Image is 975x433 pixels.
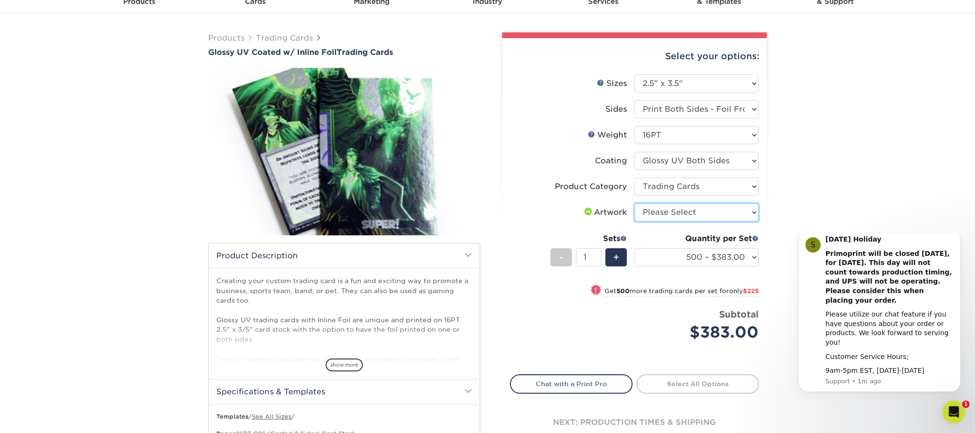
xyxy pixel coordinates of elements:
span: 1 [962,401,970,408]
a: Trading Cards [256,33,313,42]
iframe: Google Customer Reviews [2,404,81,430]
span: Glossy UV Coated w/ Inline Foil [208,48,337,57]
div: Quantity per Set [635,233,759,244]
div: Artwork [583,207,627,218]
strong: 500 [616,287,630,295]
b: Primoprint will be closed [DATE], for [DATE]. This day will not count towards production timing, ... [42,16,168,71]
h1: Trading Cards [208,48,480,57]
p: Creating your custom trading card is a fun and exciting way to promote a business, sports team, b... [216,276,472,383]
span: show more [326,359,363,371]
span: + [613,250,619,264]
b: [DATE] Holiday [42,2,97,10]
a: Products [208,33,244,42]
div: Customer Service Hours; [42,119,170,128]
div: Coating [595,155,627,167]
span: ! [595,285,597,296]
div: $383.00 [642,321,759,344]
iframe: Intercom notifications message [784,233,975,407]
div: Message content [42,1,170,142]
b: Templates [216,413,248,420]
div: Weight [588,129,627,141]
div: 9am-5pm EST, [DATE]-[DATE] [42,133,170,142]
h2: Product Description [209,243,480,268]
a: Chat with a Print Pro [510,374,633,393]
div: Please utilize our chat feature if you have questions about your order or products. We look forwa... [42,76,170,114]
div: Sides [605,104,627,115]
div: Product Category [555,181,627,192]
iframe: Intercom live chat [943,401,965,423]
div: Select your options: [510,38,759,74]
a: Select All Options [636,374,759,393]
a: Glossy UV Coated w/ Inline FoilTrading Cards [208,48,480,57]
img: Glossy UV Coated w/ Inline Foil 01 [208,58,480,246]
span: only [729,287,759,295]
strong: Subtotal [719,309,759,319]
h2: Specifications & Templates [209,379,480,404]
p: Message from Support, sent 1m ago [42,144,170,152]
div: Profile image for Support [21,4,37,19]
span: - [559,250,563,264]
div: Sets [551,233,627,244]
small: Get more trading cards per set for [604,287,759,297]
div: Sizes [597,78,627,89]
span: $225 [743,287,759,295]
a: See All Sizes [252,413,291,420]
